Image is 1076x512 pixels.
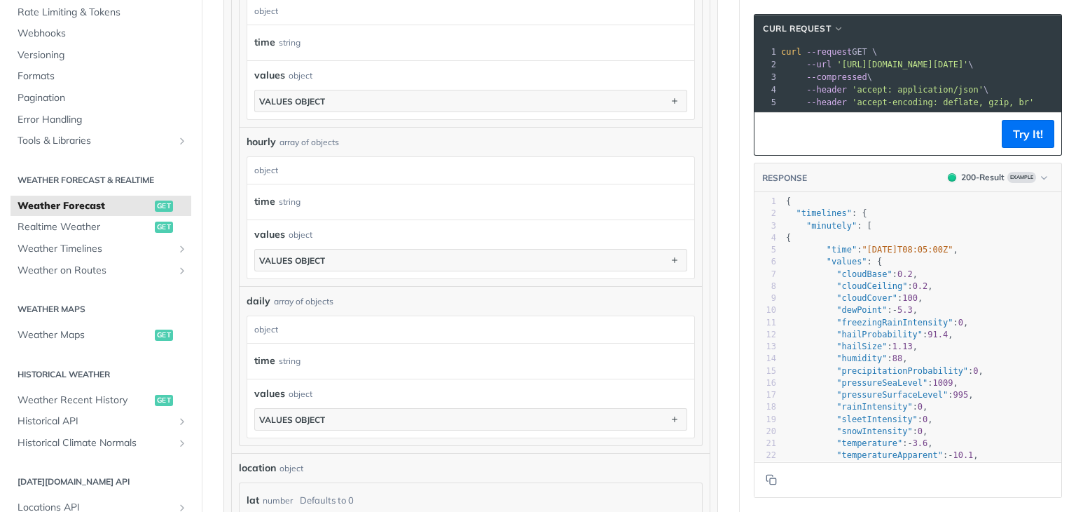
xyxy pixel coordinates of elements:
[754,426,776,438] div: 20
[786,221,872,231] span: : [
[11,2,191,23] a: Rate Limiting & Tokens
[786,257,882,267] span: : {
[18,436,173,450] span: Historical Climate Normals
[806,72,867,82] span: --compressed
[806,47,852,57] span: --request
[18,134,173,148] span: Tools & Libraries
[11,196,191,217] a: Weather Forecastget
[913,438,928,448] span: 3.6
[781,47,801,57] span: curl
[862,245,953,255] span: "[DATE]T08:05:00Z"
[11,411,191,432] a: Historical APIShow subpages for Historical API
[279,32,301,53] div: string
[781,72,872,82] span: \
[754,269,776,281] div: 7
[247,294,270,309] span: daily
[18,199,151,213] span: Weather Forecast
[754,46,778,58] div: 1
[836,269,892,279] span: "cloudBase"
[247,490,259,511] label: lat
[786,366,984,376] span: : ,
[18,27,188,41] span: Webhooks
[18,264,173,278] span: Weather on Routes
[786,415,933,424] span: : ,
[11,303,191,316] h2: Weather Maps
[786,378,958,388] span: : ,
[948,173,956,182] span: 200
[786,293,923,303] span: : ,
[754,232,776,244] div: 4
[155,330,173,341] span: get
[892,305,897,315] span: -
[155,395,173,406] span: get
[786,245,958,255] span: : ,
[754,304,776,316] div: 10
[786,450,979,460] span: : ,
[177,416,188,427] button: Show subpages for Historical API
[836,426,912,436] span: "snowIntensity"
[11,174,191,187] h2: Weather Forecast & realtime
[754,281,776,292] div: 8
[761,171,808,185] button: RESPONSE
[761,469,781,490] button: Copy to clipboard
[836,60,968,69] span: '[URL][DOMAIN_NAME][DATE]'
[836,438,902,448] span: "temperature"
[897,269,913,279] span: 0.2
[786,426,927,436] span: : ,
[11,368,191,381] h2: Historical Weather
[786,281,933,291] span: : ,
[836,293,897,303] span: "cloudCover"
[927,330,948,339] span: 91.4
[836,305,887,315] span: "dewPoint"
[948,450,953,460] span: -
[754,365,776,377] div: 15
[827,245,857,255] span: "time"
[18,6,188,20] span: Rate Limiting & Tokens
[177,243,188,255] button: Show subpages for Weather Timelines
[953,390,968,400] span: 995
[11,88,191,109] a: Pagination
[754,58,778,71] div: 2
[836,281,907,291] span: "cloudCeiling"
[836,366,968,376] span: "precipitationProbability"
[754,438,776,450] div: 21
[254,191,275,212] label: time
[754,329,776,341] div: 12
[973,366,978,376] span: 0
[933,378,953,388] span: 1009
[18,113,188,127] span: Error Handling
[254,351,275,371] label: time
[247,157,691,184] div: object
[913,281,928,291] span: 0.2
[892,353,902,363] span: 88
[754,317,776,329] div: 11
[836,402,912,412] span: "rainIntensity"
[280,136,339,149] div: array of objects
[254,32,275,53] label: time
[786,233,791,243] span: {
[754,83,778,96] div: 4
[289,229,312,241] div: object
[155,201,173,212] span: get
[1007,172,1036,183] span: Example
[786,390,973,400] span: : ,
[279,191,301,212] div: string
[18,393,151,407] span: Weather Recent History
[786,353,908,363] span: : ,
[11,260,191,281] a: Weather on RoutesShow subpages for Weather on Routes
[11,390,191,411] a: Weather Recent Historyget
[836,450,943,460] span: "temperatureApparent"
[827,257,867,267] span: "values"
[263,490,293,511] div: number
[254,386,285,401] span: values
[239,461,276,476] span: location
[786,402,927,412] span: : ,
[18,242,173,256] span: Weather Timelines
[18,415,173,429] span: Historical API
[177,135,188,147] button: Show subpages for Tools & Libraries
[254,68,285,83] span: values
[18,69,188,83] span: Formats
[786,342,918,351] span: : ,
[754,244,776,256] div: 5
[247,135,276,149] span: hourly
